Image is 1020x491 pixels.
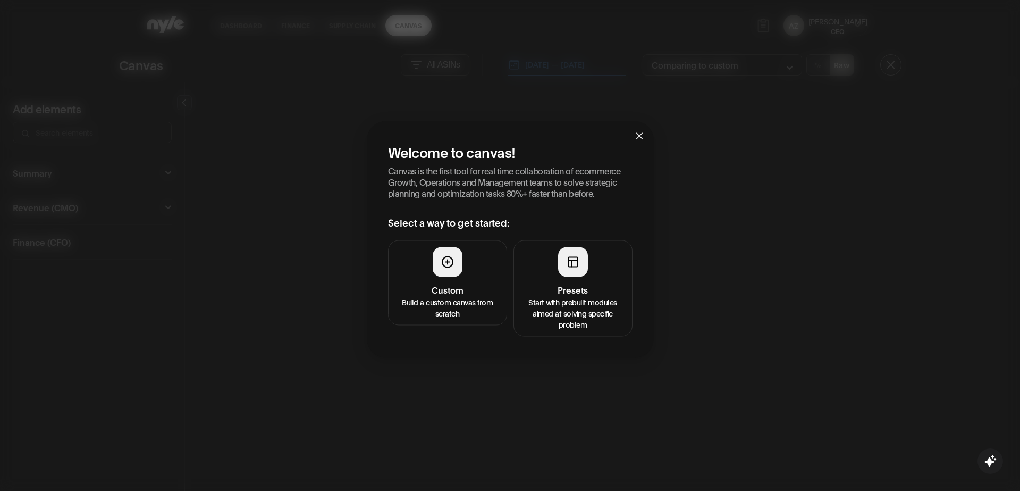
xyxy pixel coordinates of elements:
[388,215,633,229] h3: Select a way to get started:
[388,240,507,325] button: CustomBuild a custom canvas from scratch
[388,142,633,160] h2: Welcome to canvas!
[513,240,633,336] button: PresetsStart with prebuilt modules aimed at solving specific problem
[388,164,633,198] p: Canvas is the first tool for real time collaboration of ecommerce Growth, Operations and Manageme...
[635,131,644,140] span: close
[520,283,626,296] h4: Presets
[520,296,626,329] p: Start with prebuilt modules aimed at solving specific problem
[395,283,500,296] h4: Custom
[625,121,654,149] button: Close
[395,296,500,318] p: Build a custom canvas from scratch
